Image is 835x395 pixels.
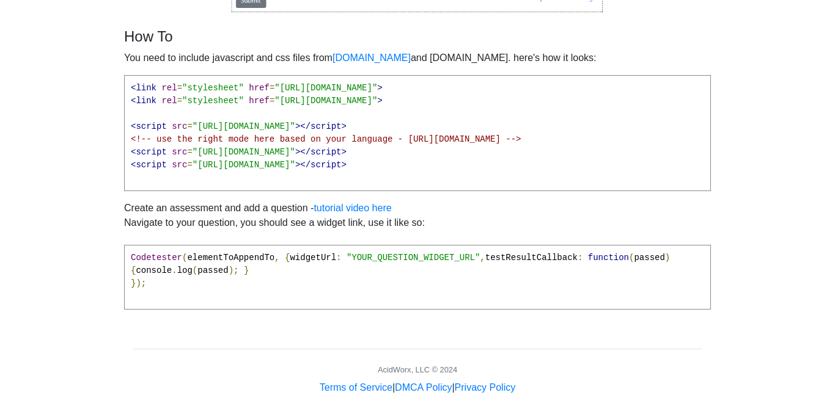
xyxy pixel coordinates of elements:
[320,382,392,393] a: Terms of Service
[161,96,177,106] span: rel
[347,253,480,263] span: "YOUR_QUESTION_WIDGET_URL"
[136,266,172,275] span: console
[295,121,347,131] span: ></script>
[172,266,177,275] span: .
[629,253,634,263] span: (
[480,253,485,263] span: ,
[177,96,182,106] span: =
[295,160,347,170] span: ></script>
[177,83,182,93] span: =
[378,364,457,375] div: AcidWorx, LLC © 2024
[124,28,711,46] h4: How To
[395,382,452,393] a: DMCA Policy
[131,266,136,275] span: {
[320,380,515,395] div: | |
[333,53,411,63] a: [DOMAIN_NAME]
[187,253,274,263] span: elementToAppendTo
[182,253,187,263] span: (
[295,147,347,157] span: ></script>
[193,121,295,131] span: "[URL][DOMAIN_NAME]"
[193,147,295,157] span: "[URL][DOMAIN_NAME]"
[131,160,167,170] span: <script
[187,121,192,131] span: =
[455,382,516,393] a: Privacy Policy
[124,51,711,65] p: You need to include javascript and css files from and [DOMAIN_NAME]. here's how it looks:
[187,160,192,170] span: =
[172,160,187,170] span: src
[377,83,382,93] span: >
[182,83,244,93] span: "stylesheet"
[274,253,279,263] span: ,
[172,121,187,131] span: src
[285,253,290,263] span: {
[193,266,197,275] span: (
[187,147,192,157] span: =
[193,160,295,170] span: "[URL][DOMAIN_NAME]"
[377,96,382,106] span: >
[131,147,167,157] span: <script
[249,83,270,93] span: href
[274,96,377,106] span: "[URL][DOMAIN_NAME]"
[314,203,391,213] a: tutorial video here
[124,28,711,319] div: Create an assessment and add a question - Navigate to your question, you should see a widget link...
[229,266,239,275] span: );
[249,96,270,106] span: href
[182,96,244,106] span: "stylesheet"
[290,253,336,263] span: widgetUrl
[131,134,521,144] span: <!-- use the right mode here based on your language - [URL][DOMAIN_NAME] -->
[336,253,341,263] span: :
[131,96,156,106] span: <link
[274,83,377,93] span: "[URL][DOMAIN_NAME]"
[131,83,156,93] span: <link
[485,253,578,263] span: testResultCallback
[244,266,249,275] span: }
[131,253,182,263] span: Codetester
[270,96,274,106] span: =
[270,83,274,93] span: =
[161,83,177,93] span: rel
[588,253,629,263] span: function
[578,253,583,263] span: :
[131,278,146,288] span: });
[177,266,193,275] span: log
[665,253,670,263] span: )
[197,266,228,275] span: passed
[172,147,187,157] span: src
[131,121,167,131] span: <script
[634,253,664,263] span: passed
